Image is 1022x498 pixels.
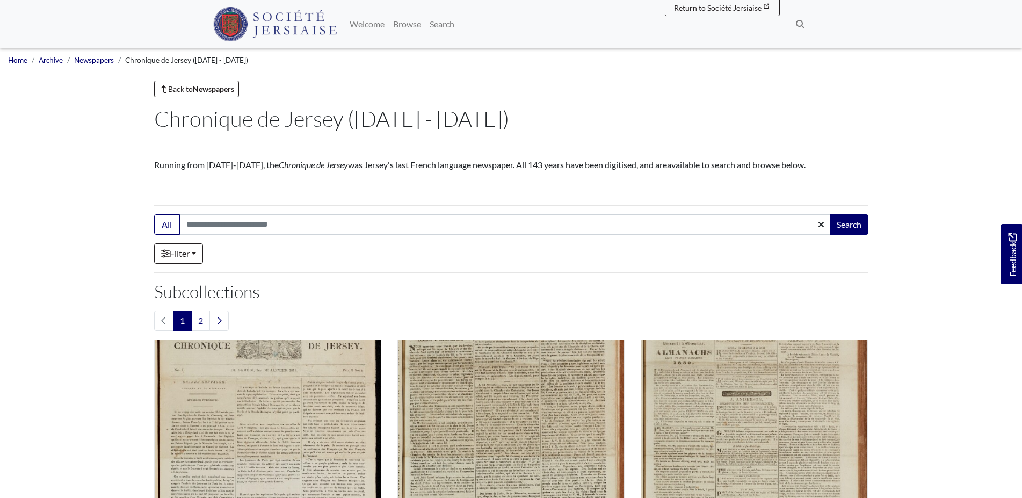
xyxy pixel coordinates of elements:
[154,81,240,97] a: Back toNewspapers
[674,3,762,12] span: Return to Société Jersiaise
[279,160,348,170] em: Chronique de Jersey
[39,56,63,64] a: Archive
[173,311,192,331] span: Goto page 1
[154,214,180,235] button: All
[209,311,229,331] a: Next page
[389,13,425,35] a: Browse
[154,282,868,302] h2: Subcollections
[830,214,868,235] button: Search
[1006,233,1019,277] span: Feedback
[1001,224,1022,284] a: Would you like to provide feedback?
[345,13,389,35] a: Welcome
[154,311,868,331] nav: pagination
[191,311,210,331] a: Goto page 2
[8,56,27,64] a: Home
[125,56,248,64] span: Chronique de Jersey ([DATE] - [DATE])
[74,56,114,64] a: Newspapers
[154,311,173,331] li: Previous page
[179,214,831,235] input: Search this collection...
[213,4,337,44] a: Société Jersiaise logo
[213,7,337,41] img: Société Jersiaise
[425,13,459,35] a: Search
[193,84,234,93] strong: Newspapers
[154,158,868,171] p: Running from [DATE]-[DATE], the was Jersey's last French language newspaper. All 143 years have b...
[154,106,868,132] h1: Chronique de Jersey ([DATE] - [DATE])
[154,243,203,264] a: Filter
